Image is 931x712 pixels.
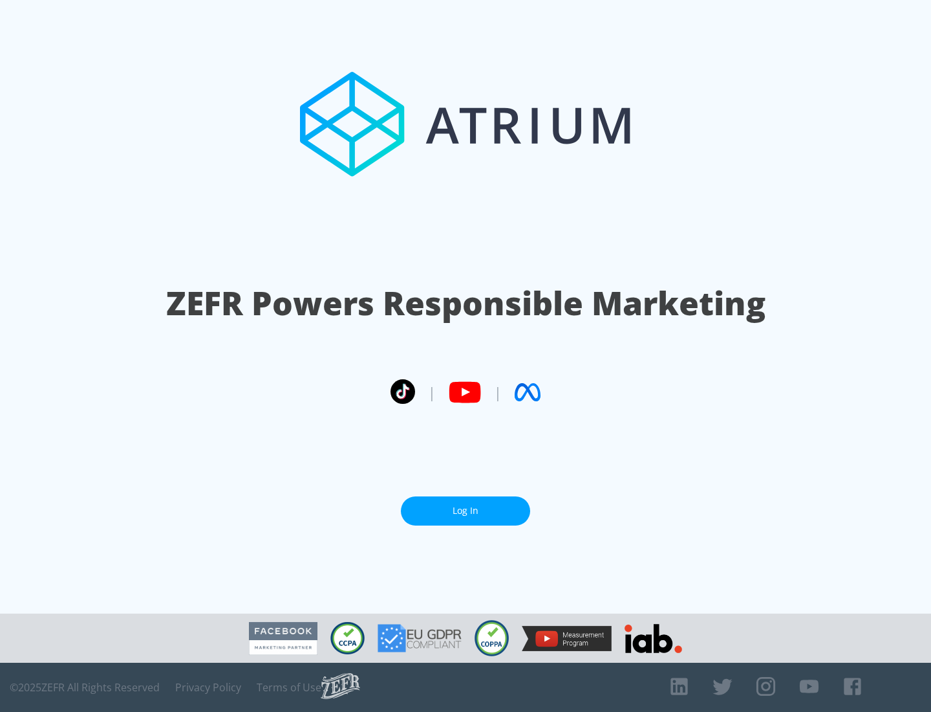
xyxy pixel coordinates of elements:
img: GDPR Compliant [378,624,462,652]
img: COPPA Compliant [475,620,509,656]
a: Terms of Use [257,681,321,694]
a: Privacy Policy [175,681,241,694]
span: | [428,383,436,402]
img: Facebook Marketing Partner [249,622,317,655]
span: © 2025 ZEFR All Rights Reserved [10,681,160,694]
span: | [494,383,502,402]
img: IAB [625,624,682,653]
img: CCPA Compliant [330,622,365,654]
h1: ZEFR Powers Responsible Marketing [166,281,765,326]
a: Log In [401,496,530,526]
img: YouTube Measurement Program [522,626,612,651]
